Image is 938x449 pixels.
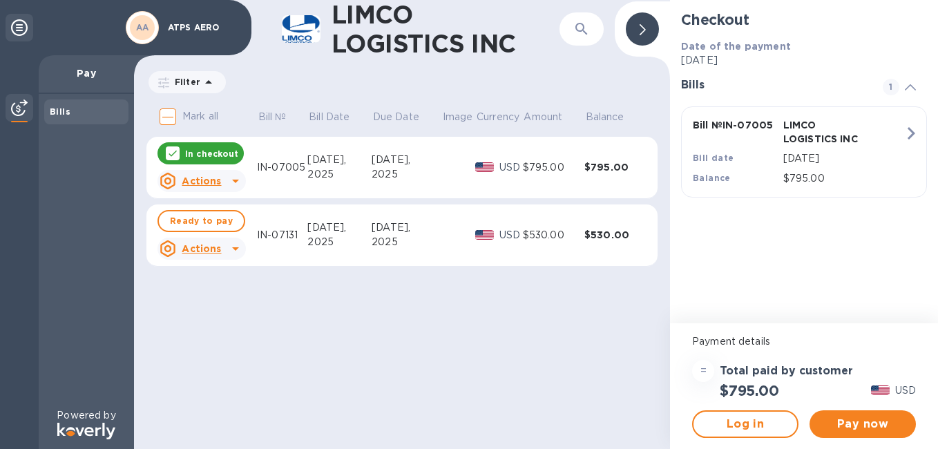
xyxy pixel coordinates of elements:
div: 2025 [307,167,372,182]
div: $795.00 [584,160,646,174]
b: AA [136,22,149,32]
p: USD [499,228,523,242]
span: Balance [586,110,642,124]
p: Mark all [182,109,218,124]
h3: Total paid by customer [720,365,853,378]
div: [DATE], [307,220,372,235]
p: Bill № IN-07005 [693,118,778,132]
button: Pay now [810,410,916,438]
span: Pay now [821,416,905,432]
span: 1 [883,79,899,95]
span: Bill Date [309,110,367,124]
img: Logo [57,423,115,439]
h2: Checkout [681,11,927,28]
span: Log in [705,416,786,432]
div: = [692,360,714,382]
div: 2025 [372,235,441,249]
p: Due Date [373,110,419,124]
b: Balance [693,173,731,183]
p: In checkout [185,148,238,160]
p: [DATE] [681,53,927,68]
div: $530.00 [523,228,584,242]
div: 2025 [307,235,372,249]
div: $795.00 [523,160,584,175]
p: Bill № [258,110,287,124]
p: $795.00 [783,171,904,186]
p: ATPS AERO [168,23,237,32]
u: Actions [182,243,221,254]
div: [DATE], [372,153,441,167]
span: Bill № [258,110,305,124]
b: Bill date [693,153,734,163]
b: Date of the payment [681,41,791,52]
button: Log in [692,410,798,438]
div: IN-07131 [257,228,307,242]
p: Bill Date [309,110,350,124]
div: [DATE], [307,153,372,167]
img: USD [475,162,494,172]
p: USD [499,160,523,175]
b: Bills [50,106,70,117]
img: USD [475,230,494,240]
p: Filter [169,76,200,88]
h2: $795.00 [720,382,779,399]
h3: Bills [681,79,866,92]
span: Ready to pay [170,213,233,229]
p: LIMCO LOGISTICS INC [783,118,868,146]
p: Image [443,110,473,124]
p: Powered by [57,408,115,423]
img: USD [871,385,890,395]
p: USD [895,383,916,398]
button: Bill №IN-07005LIMCO LOGISTICS INCBill date[DATE]Balance$795.00 [681,106,927,198]
span: Due Date [373,110,437,124]
p: Payment details [692,334,916,349]
p: Balance [586,110,624,124]
u: Actions [182,175,221,187]
span: Amount [524,110,580,124]
div: [DATE], [372,220,441,235]
p: Currency [477,110,519,124]
div: IN-07005 [257,160,307,175]
p: Amount [524,110,562,124]
p: [DATE] [783,151,904,166]
p: Pay [50,66,123,80]
div: 2025 [372,167,441,182]
button: Ready to pay [157,210,245,232]
div: $530.00 [584,228,646,242]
